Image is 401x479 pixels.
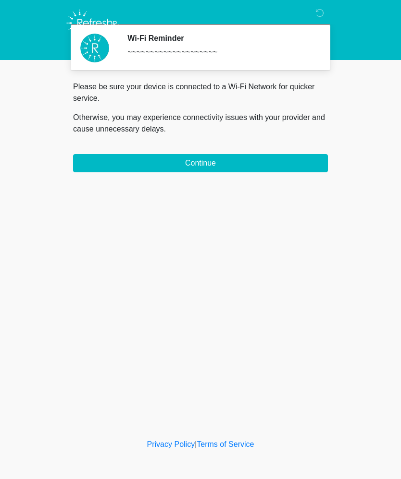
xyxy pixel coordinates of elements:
a: Terms of Service [197,440,254,448]
span: . [164,125,166,133]
img: Refresh RX Logo [63,7,122,39]
img: Agent Avatar [80,34,109,62]
div: ~~~~~~~~~~~~~~~~~~~~ [127,47,313,58]
a: Privacy Policy [147,440,195,448]
a: | [195,440,197,448]
button: Continue [73,154,328,172]
p: Please be sure your device is connected to a Wi-Fi Network for quicker service. [73,81,328,104]
p: Otherwise, you may experience connectivity issues with your provider and cause unnecessary delays [73,112,328,135]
